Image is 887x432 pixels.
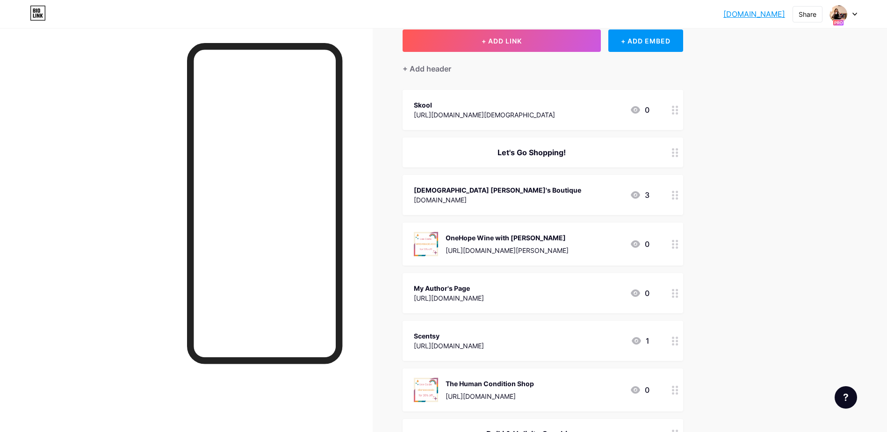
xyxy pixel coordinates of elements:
div: [URL][DOMAIN_NAME][PERSON_NAME] [446,245,569,255]
div: 3 [630,189,649,201]
div: [URL][DOMAIN_NAME] [414,341,484,351]
img: theladydivibe [829,5,847,23]
div: [DEMOGRAPHIC_DATA] [PERSON_NAME]'s Boutique [414,185,581,195]
div: + Add header [403,63,451,74]
img: The Human Condition Shop [414,378,438,402]
div: [URL][DOMAIN_NAME] [414,293,484,303]
div: [URL][DOMAIN_NAME] [446,391,534,401]
div: [URL][DOMAIN_NAME][DEMOGRAPHIC_DATA] [414,110,555,120]
div: [DOMAIN_NAME] [414,195,581,205]
span: + ADD LINK [482,37,522,45]
div: Share [799,9,816,19]
div: 0 [630,238,649,250]
div: + ADD EMBED [608,29,683,52]
div: 0 [630,384,649,396]
img: OneHope Wine with Diana [414,232,438,256]
a: [DOMAIN_NAME] [723,8,785,20]
div: My Author's Page [414,283,484,293]
div: 1 [631,335,649,346]
div: 0 [630,104,649,115]
button: + ADD LINK [403,29,601,52]
div: OneHope Wine with [PERSON_NAME] [446,233,569,243]
div: Skool [414,100,555,110]
div: The Human Condition Shop [446,379,534,389]
div: Scentsy [414,331,484,341]
div: 0 [630,288,649,299]
div: Let's Go Shopping! [414,147,649,158]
